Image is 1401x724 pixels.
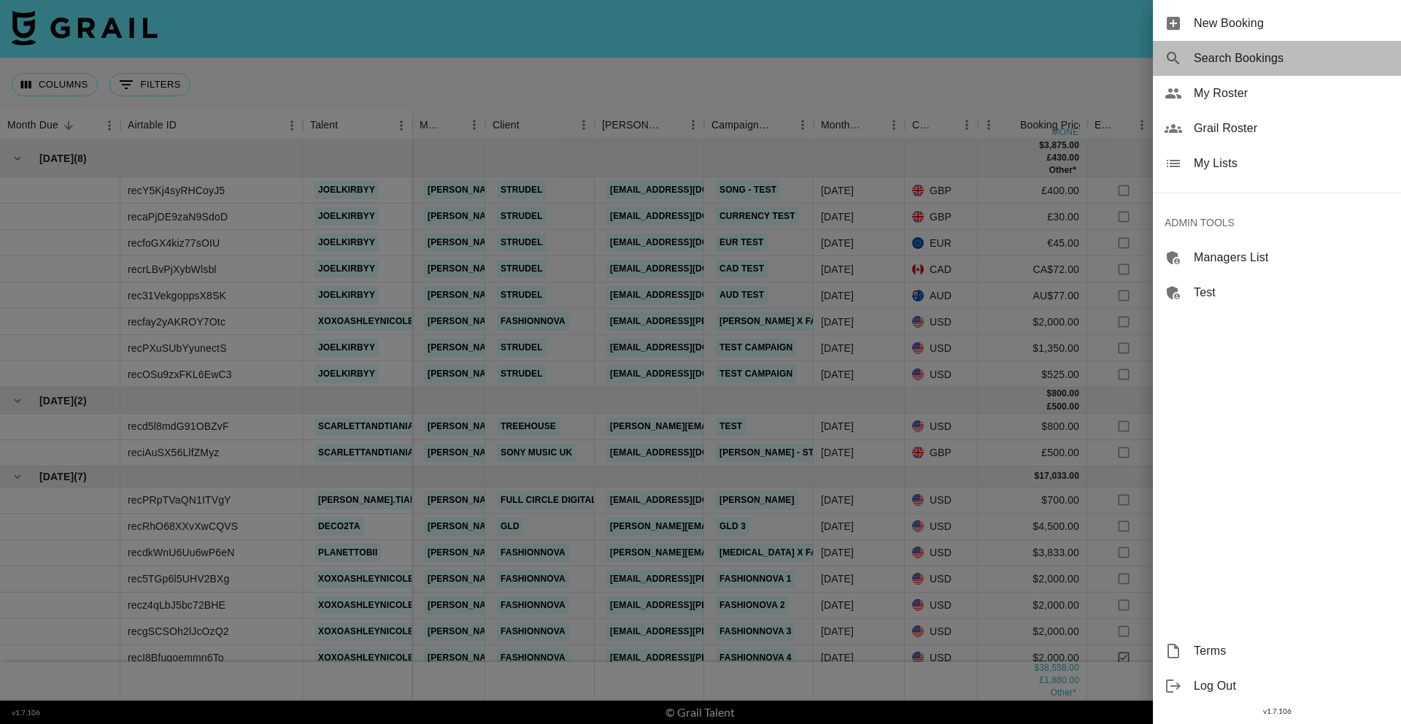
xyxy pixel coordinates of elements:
[1153,633,1401,669] div: Terms
[1194,120,1389,137] span: Grail Roster
[1153,669,1401,704] div: Log Out
[1153,240,1401,275] div: Managers List
[1153,41,1401,76] div: Search Bookings
[1194,155,1389,172] span: My Lists
[1153,111,1401,146] div: Grail Roster
[1153,146,1401,181] div: My Lists
[1194,249,1389,266] span: Managers List
[1194,15,1389,32] span: New Booking
[1194,642,1389,660] span: Terms
[1194,85,1389,102] span: My Roster
[1194,284,1389,301] span: Test
[1194,50,1389,67] span: Search Bookings
[1153,704,1401,719] div: v 1.7.106
[1153,76,1401,111] div: My Roster
[1153,205,1401,240] div: ADMIN TOOLS
[1153,6,1401,41] div: New Booking
[1153,275,1401,310] div: Test
[1194,677,1389,695] span: Log Out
